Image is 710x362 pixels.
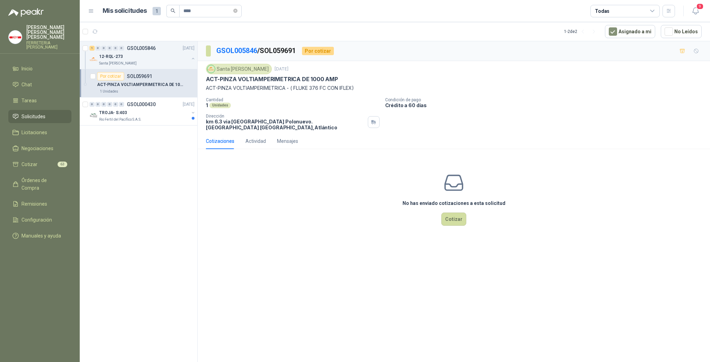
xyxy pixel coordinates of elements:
p: [DATE] [275,66,288,72]
a: Tareas [8,94,71,107]
p: ACT-PINZA VOLTIAMPERIMETRICA DE 1000 AMP [206,76,338,83]
button: No Leídos [661,25,702,38]
div: Unidades [209,103,231,108]
img: Company Logo [9,31,22,44]
p: Santa [PERSON_NAME] [99,61,137,66]
p: Dirección [206,114,365,119]
p: Cantidad [206,97,380,102]
div: 0 [119,46,124,51]
p: 12-RQL-273 [99,53,123,60]
span: Cotizar [21,161,37,168]
p: GSOL005846 [127,46,156,51]
span: 63 [58,162,67,167]
div: 0 [95,46,101,51]
div: 0 [119,102,124,107]
a: 0 0 0 0 0 0 GSOL000430[DATE] Company LogoTROJA- S:403Rio Fertil del Pacífico S.A.S. [89,100,196,122]
div: 1 - 2 de 2 [564,26,599,37]
div: Cotizaciones [206,137,234,145]
div: 0 [89,102,95,107]
span: 1 [153,7,161,15]
div: 1 Unidades [97,89,121,94]
a: Chat [8,78,71,91]
div: 0 [113,102,118,107]
div: Por cotizar [302,47,334,55]
p: GSOL000430 [127,102,156,107]
div: 0 [107,102,112,107]
div: Actividad [245,137,266,145]
span: Chat [21,81,32,88]
a: Inicio [8,62,71,75]
span: Negociaciones [21,145,53,152]
h3: No has enviado cotizaciones a esta solicitud [402,199,505,207]
p: SOL059691 [127,74,152,79]
p: FERRETERIA [PERSON_NAME] [26,41,71,49]
p: [DATE] [183,101,194,108]
div: Mensajes [277,137,298,145]
a: Cotizar63 [8,158,71,171]
button: Cotizar [441,213,466,226]
p: [DATE] [183,45,194,52]
a: Remisiones [8,197,71,210]
img: Logo peakr [8,8,44,17]
span: Tareas [21,97,37,104]
a: Manuales y ayuda [8,229,71,242]
div: 0 [107,46,112,51]
span: Solicitudes [21,113,45,120]
a: Órdenes de Compra [8,174,71,195]
p: km 6.3 via [GEOGRAPHIC_DATA] Polonuevo. [GEOGRAPHIC_DATA] [GEOGRAPHIC_DATA] , Atlántico [206,119,365,130]
span: Inicio [21,65,33,72]
p: TROJA- S:403 [99,110,127,116]
span: Licitaciones [21,129,47,136]
a: Negociaciones [8,142,71,155]
span: Órdenes de Compra [21,176,65,192]
span: close-circle [233,9,237,13]
p: [PERSON_NAME] [PERSON_NAME] [PERSON_NAME] [26,25,71,40]
div: 1 [89,46,95,51]
img: Company Logo [89,55,98,63]
a: GSOL005846 [216,46,257,55]
p: 1 [206,102,208,108]
span: Configuración [21,216,52,224]
div: 0 [113,46,118,51]
p: ACT-PINZA VOLTIAMPERIMETRICA DE 1000 AMP [97,81,183,88]
button: Asignado a mi [605,25,655,38]
span: Remisiones [21,200,47,208]
div: 0 [101,46,106,51]
button: 9 [689,5,702,17]
p: Rio Fertil del Pacífico S.A.S. [99,117,141,122]
a: Configuración [8,213,71,226]
a: Solicitudes [8,110,71,123]
span: search [171,8,175,13]
div: Santa [PERSON_NAME] [206,64,272,74]
a: Por cotizarSOL059691ACT-PINZA VOLTIAMPERIMETRICA DE 1000 AMP1 Unidades [80,69,197,97]
div: 0 [101,102,106,107]
p: Crédito a 60 días [385,102,708,108]
span: close-circle [233,8,237,14]
p: / SOL059691 [216,45,296,56]
div: 0 [95,102,101,107]
h1: Mis solicitudes [103,6,147,16]
a: Licitaciones [8,126,71,139]
a: 1 0 0 0 0 0 GSOL005846[DATE] Company Logo12-RQL-273Santa [PERSON_NAME] [89,44,196,66]
p: Condición de pago [385,97,708,102]
p: ACT-PINZA VOLTIAMPERIMETRICA - ( FLUKE 376 FC CON IFLEX) [206,84,702,92]
img: Company Logo [89,111,98,120]
div: Todas [595,7,609,15]
img: Company Logo [207,65,215,73]
span: Manuales y ayuda [21,232,61,240]
div: Por cotizar [97,72,124,80]
span: 9 [696,3,704,10]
